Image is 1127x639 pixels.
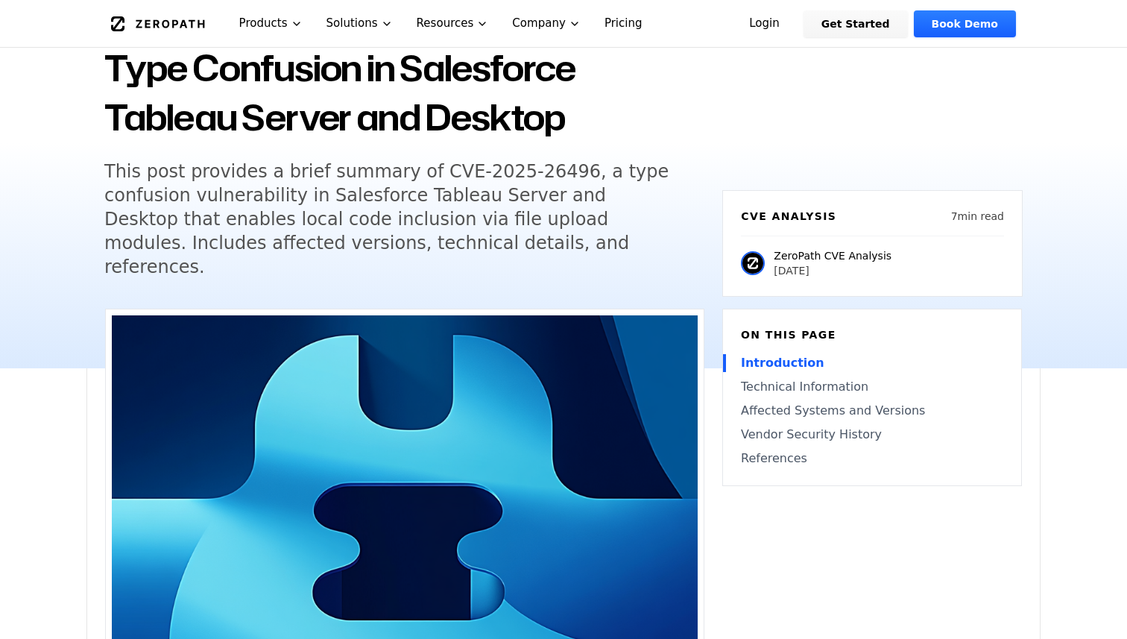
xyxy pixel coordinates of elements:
a: Affected Systems and Versions [741,402,1003,420]
a: Technical Information [741,378,1003,396]
a: Login [731,10,798,37]
a: Book Demo [914,10,1016,37]
a: Vendor Security History [741,426,1003,444]
a: Introduction [741,354,1003,372]
p: ZeroPath CVE Analysis [774,248,891,263]
a: References [741,450,1003,468]
a: Get Started [804,10,908,37]
h6: CVE Analysis [741,209,836,224]
p: [DATE] [774,263,891,278]
p: 7 min read [951,209,1004,224]
h5: This post provides a brief summary of CVE-2025-26496, a type confusion vulnerability in Salesforc... [104,160,677,279]
h6: On this page [741,327,1003,342]
img: ZeroPath CVE Analysis [741,251,765,275]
